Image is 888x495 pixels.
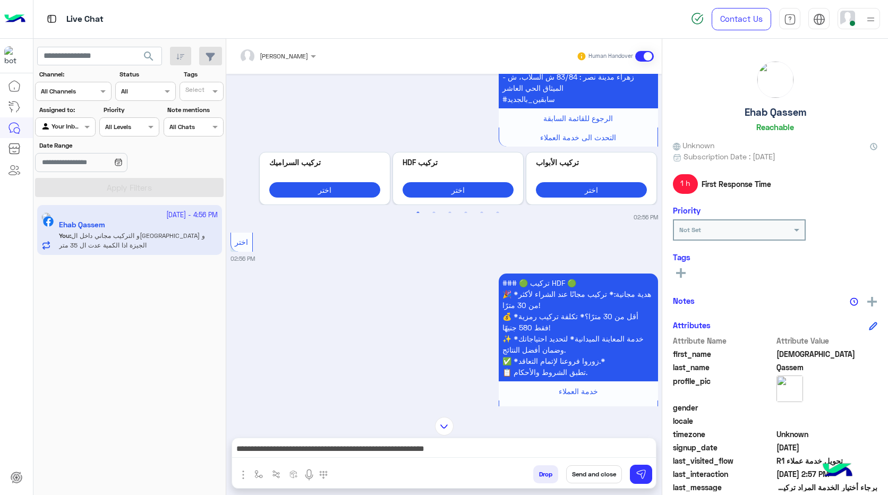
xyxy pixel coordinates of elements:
[445,208,455,218] button: 3 of 3
[776,468,878,480] span: 2025-10-03T11:57:12.652Z
[536,157,647,168] p: تركيب الأبواب
[566,465,622,483] button: Send and close
[673,174,698,193] span: 1 h
[269,157,380,168] p: تركيب السراميك
[712,8,771,30] a: Contact Us
[235,237,248,246] span: اختر
[636,469,646,480] img: send message
[673,140,714,151] span: Unknown
[119,70,174,79] label: Status
[254,470,263,479] img: select flow
[673,362,774,373] span: last_name
[673,429,774,440] span: timezone
[840,11,855,25] img: userImage
[250,465,268,483] button: select flow
[776,455,878,466] span: تحويل خدمة عملاء R1
[673,296,695,305] h6: Notes
[39,70,110,79] label: Channel:
[237,468,250,481] img: send attachment
[303,468,315,481] img: send voice note
[850,297,858,306] img: notes
[776,429,878,440] span: Unknown
[634,213,658,221] small: 02:56 PM
[4,8,25,30] img: Logo
[272,470,280,479] img: Trigger scenario
[559,387,598,396] span: خدمة العملاء
[673,402,774,413] span: gender
[588,52,633,61] small: Human Handover
[285,465,303,483] button: create order
[673,348,774,360] span: first_name
[536,182,647,198] button: اختر
[230,254,255,263] small: 02:56 PM
[673,252,877,262] h6: Tags
[540,133,616,142] span: التحدث الى خدمة العملاء
[756,122,794,132] h6: Reachable
[867,297,877,306] img: add
[673,415,774,426] span: locale
[784,13,796,25] img: tab
[104,105,158,115] label: Priority
[776,335,878,346] span: Attribute Value
[776,482,878,493] span: برجاء أختيار الخدمة المراد تركيبها
[45,12,58,25] img: tab
[460,208,471,218] button: 4 of 3
[745,106,806,118] h5: Ehab Qassem
[167,105,222,115] label: Note mentions
[673,468,774,480] span: last_interaction
[673,375,774,400] span: profile_pic
[499,274,658,381] p: 3/10/2025, 2:56 PM
[684,151,775,162] span: Subscription Date : [DATE]
[403,182,514,198] button: اختر
[819,453,856,490] img: hulul-logo.png
[776,442,878,453] span: 2025-10-02T07:40:23.324Z
[673,320,711,330] h6: Attributes
[702,178,771,190] span: First Response Time
[492,208,503,218] button: 6 of 3
[289,470,298,479] img: create order
[39,105,94,115] label: Assigned to:
[757,62,793,98] img: picture
[35,178,224,197] button: Apply Filters
[142,50,155,63] span: search
[673,206,701,215] h6: Priority
[776,348,878,360] span: Ehab
[779,8,800,30] a: tab
[673,335,774,346] span: Attribute Name
[679,226,701,234] b: Not Set
[136,47,162,70] button: search
[673,482,774,493] span: last_message
[776,362,878,373] span: Qassem
[403,157,514,168] p: تركيب HDF
[776,402,878,413] span: null
[319,471,328,479] img: make a call
[184,85,204,97] div: Select
[435,417,454,436] img: scroll
[864,13,877,26] img: profile
[4,46,23,65] img: 322208621163248
[184,70,223,79] label: Tags
[429,208,439,218] button: 2 of 3
[543,114,613,123] span: الرجوع للقائمة السابقة
[813,13,825,25] img: tab
[269,182,380,198] button: اختر
[260,52,308,60] span: [PERSON_NAME]
[776,415,878,426] span: null
[673,442,774,453] span: signup_date
[556,406,601,415] span: القائمة السابقة
[673,455,774,466] span: last_visited_flow
[776,375,803,402] img: picture
[268,465,285,483] button: Trigger scenario
[476,208,487,218] button: 5 of 3
[533,465,558,483] button: Drop
[39,141,158,150] label: Date Range
[66,12,104,27] p: Live Chat
[413,208,423,218] button: 1 of 3
[691,12,704,25] img: spinner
